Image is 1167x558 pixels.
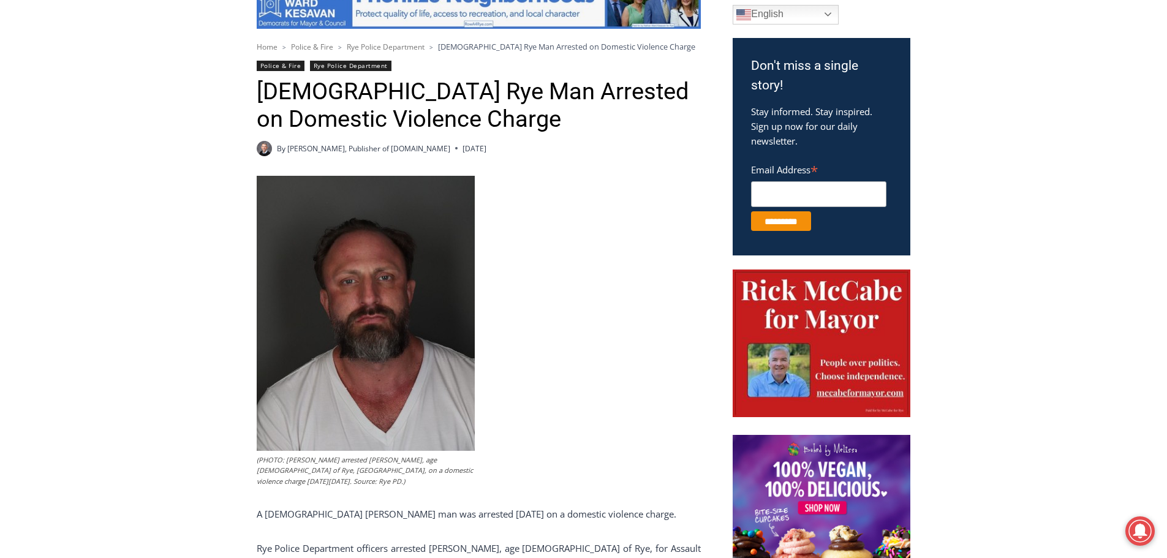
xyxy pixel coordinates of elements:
[320,122,568,149] span: Intern @ [DOMAIN_NAME]
[309,1,579,119] div: "[PERSON_NAME] and I covered the [DATE] Parade, which was a really eye opening experience as I ha...
[463,143,486,154] time: [DATE]
[257,78,701,134] h1: [DEMOGRAPHIC_DATA] Rye Man Arrested on Domestic Violence Charge
[751,157,886,179] label: Email Address
[257,454,475,487] figcaption: (PHOTO: [PERSON_NAME] arrested [PERSON_NAME], age [DEMOGRAPHIC_DATA] of Rye, [GEOGRAPHIC_DATA], o...
[733,270,910,418] img: McCabe for Mayor
[751,104,892,148] p: Stay informed. Stay inspired. Sign up now for our daily newsletter.
[291,42,333,52] a: Police & Fire
[736,7,751,22] img: en
[257,141,272,156] a: Author image
[338,43,342,51] span: >
[257,40,701,53] nav: Breadcrumbs
[282,43,286,51] span: >
[257,42,278,52] a: Home
[287,143,450,154] a: [PERSON_NAME], Publisher of [DOMAIN_NAME]
[295,119,594,153] a: Intern @ [DOMAIN_NAME]
[733,5,839,25] a: English
[438,41,695,52] span: [DEMOGRAPHIC_DATA] Rye Man Arrested on Domestic Violence Charge
[751,56,892,95] h3: Don't miss a single story!
[347,42,425,52] a: Rye Police Department
[277,143,285,154] span: By
[257,61,305,71] a: Police & Fire
[310,61,391,71] a: Rye Police Department
[257,507,701,521] p: A [DEMOGRAPHIC_DATA] [PERSON_NAME] man was arrested [DATE] on a domestic violence charge.
[429,43,433,51] span: >
[257,176,475,451] img: (PHOTO: Rye PD arrested Michael P. O’Connell, age 42 of Rye, NY, on a domestic violence charge on...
